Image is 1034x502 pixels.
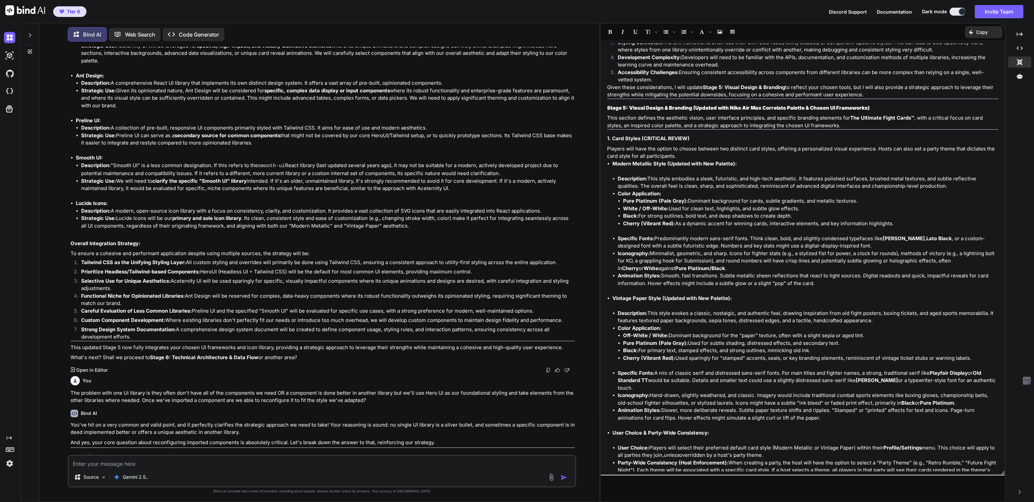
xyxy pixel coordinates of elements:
button: Discord Support [829,8,867,15]
strong: Description: [81,80,111,86]
strong: Black: [623,213,638,219]
span: Tier 6 [67,8,80,15]
strong: Lucide Icons: [76,200,108,206]
strong: Animation Styles: [618,272,661,279]
strong: Pure Platinum (Pale Gray): [623,198,688,204]
li: A comprehensive design system document will be created to define component usage, styling rules, ... [76,326,575,341]
strong: Specific Fonts: [618,235,654,242]
strong: Reconfiguring Imported Components to Fit Our Adapted Style [70,453,224,460]
img: dislike [564,367,570,373]
li: A collection of pre-built, responsive UI components primarily styled with Tailwind CSS. It aims f... [81,124,575,132]
strong: Functional Niche for Opinionated Libraries: [81,293,185,299]
img: Gemini 2.5 flash [113,474,120,480]
strong: User Choice & Party-Wide Consistency: [612,430,709,436]
strong: Iconography: [618,392,650,398]
li: Minimalist, geometric, and sharp. Icons for fighter stats (e.g., a stylized fist for power, a clo... [618,250,998,272]
strong: Color Application: [618,190,661,197]
img: copy [546,367,551,373]
strong: Black: [623,347,638,353]
li: Different frameworks often use their own CSS reset, utility classes, or component-specific styles... [612,39,998,54]
strong: clarify the specific "Smooth UI" library [152,178,247,184]
strong: Black [901,400,915,406]
strong: 1. Card Styles (CRITICAL REVIEW) [607,135,690,142]
span: Documentation [877,9,912,15]
strong: Preline UI: [76,117,101,124]
code: smooth-ui [258,163,285,169]
strong: Ant Design: [76,72,104,79]
li: As a dynamic accent for winning cards, interactive elements, and key information highlights. [623,220,998,228]
strong: Pure Platinum [920,400,954,406]
p: Web Search [125,31,155,39]
strong: Cherry [622,265,639,271]
strong: Strategic Use: [81,87,116,94]
strong: Pure Platinum/Black [675,265,725,271]
h6: Bind AI [81,410,97,417]
strong: Lato Black [926,235,952,242]
li: Used sparingly for "stamped" accents, seals, or key branding elements, reminiscent of vintage tic... [623,354,998,362]
strong: Strategic Use: [81,132,116,139]
strong: Pure Platinum (Pale Gray): [623,340,688,346]
img: attachment [548,473,555,481]
strong: [PERSON_NAME] [856,377,898,383]
strong: Description: [81,208,111,214]
p: This updated Stage 5 now fully integrates your chosen UI frameworks and icon library, providing a... [70,344,575,351]
li: Developers will need to be familiar with the APIs, documentation, and customization methods of mu... [612,54,998,69]
p: The problem with one Ui library is they often don't have all of the components we need OR a compo... [70,389,575,404]
p: Gemini 2.5.. [123,474,148,480]
strong: Vintage Paper Style (Updated with New Palette): [612,295,732,301]
strong: Playfair Display [930,370,968,376]
strong: Specific Fonts: [618,370,654,376]
img: darkChat [4,32,15,43]
strong: Tailwind CSS as the Unifying Styling Layer: [81,259,186,265]
strong: Description: [81,162,111,168]
strong: Overall Integration Strategy: [70,240,140,247]
strong: primary and sole icon library [172,215,241,221]
span: Insert table [726,26,738,38]
li: Where existing libraries don't perfectly fit our needs or introduce too much overhead, we will de... [76,317,575,326]
p: And yes, your core question about reconfiguring imported components is absolutely critical. Let's... [70,439,575,447]
span: Italic [617,26,629,38]
strong: Strategic Use: [81,215,116,221]
span: Insert Unordered List [660,26,677,38]
p: Copy [976,29,988,36]
strong: Party-Wide Consistency (Host Enforcement): [618,459,728,466]
strong: Cherry (Vibrant Red): [623,355,675,361]
strong: Prioritize Headless/Tailwind-based Components: [81,268,200,275]
strong: Accessibility Challenges: [618,69,679,75]
h6: You [82,377,91,384]
img: githubDark [4,68,15,79]
span: Discord Support [829,9,867,15]
img: like [555,367,560,373]
span: Dark mode [922,8,947,15]
strong: Stage 5: Visual Design & Branding (Updated with Nike Air Max Correlate Palette & Chosen UI Framew... [607,105,870,111]
strong: The Ultimate Fight Cards™ [850,115,914,121]
li: Preline UI can serve as a that might not be covered by our core HeroUI/Tailwind setup, or to quic... [81,132,575,147]
li: When creating a party, the host will have the option to select a "Party Theme" (e.g., "Retro Rumb... [618,459,998,489]
li: For strong outlines, bold text, and deep shadows to create depth. [623,212,998,220]
button: Invite Team [975,5,1023,18]
strong: secondary source for common components [175,132,281,139]
li: Given its opinionated nature, Ant Design will be considered for where its robust functionality an... [81,87,575,110]
strong: specific, high-impact, and visually distinctive elements [197,43,331,49]
strong: Styling Conflicts: [618,39,660,46]
img: icon [561,474,567,481]
strong: Strategic Use: [81,43,116,49]
strong: Strategic Use: [81,178,116,184]
li: Lucide Icons will be our . Its clean, consistent style and ease of customization (e.g., changing ... [81,215,575,230]
img: cloudideIcon [4,86,15,97]
strong: User Choice: [618,445,649,451]
li: Dominant background for cards, subtle gradients, and metallic textures. [623,197,998,205]
img: Pick Models [101,474,106,480]
em: unless [664,452,679,458]
li: For primary text, stamped effects, and strong outlines, mimicking old ink. [623,347,998,354]
img: premium [60,10,64,14]
strong: Profile/Settings [883,445,922,451]
strong: Cherry (Vibrant Red): [623,220,675,227]
p: Bind AI [83,31,101,39]
li: Slower, more deliberate reveals. Subtle paper texture shifts and ripples. "Stamped" or "printed" ... [618,407,998,422]
button: premiumTier 6 [53,6,86,17]
span: Underline [629,26,641,38]
li: Hand-drawn, slightly weathered, and classic. Imagery would include traditional combat sports elem... [618,392,998,407]
li: Used for subtle shading, distressed effects, and secondary text. [623,340,998,347]
li: Ant Design will be reserved for complex, data-heavy components where its robust functionality out... [76,292,575,307]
